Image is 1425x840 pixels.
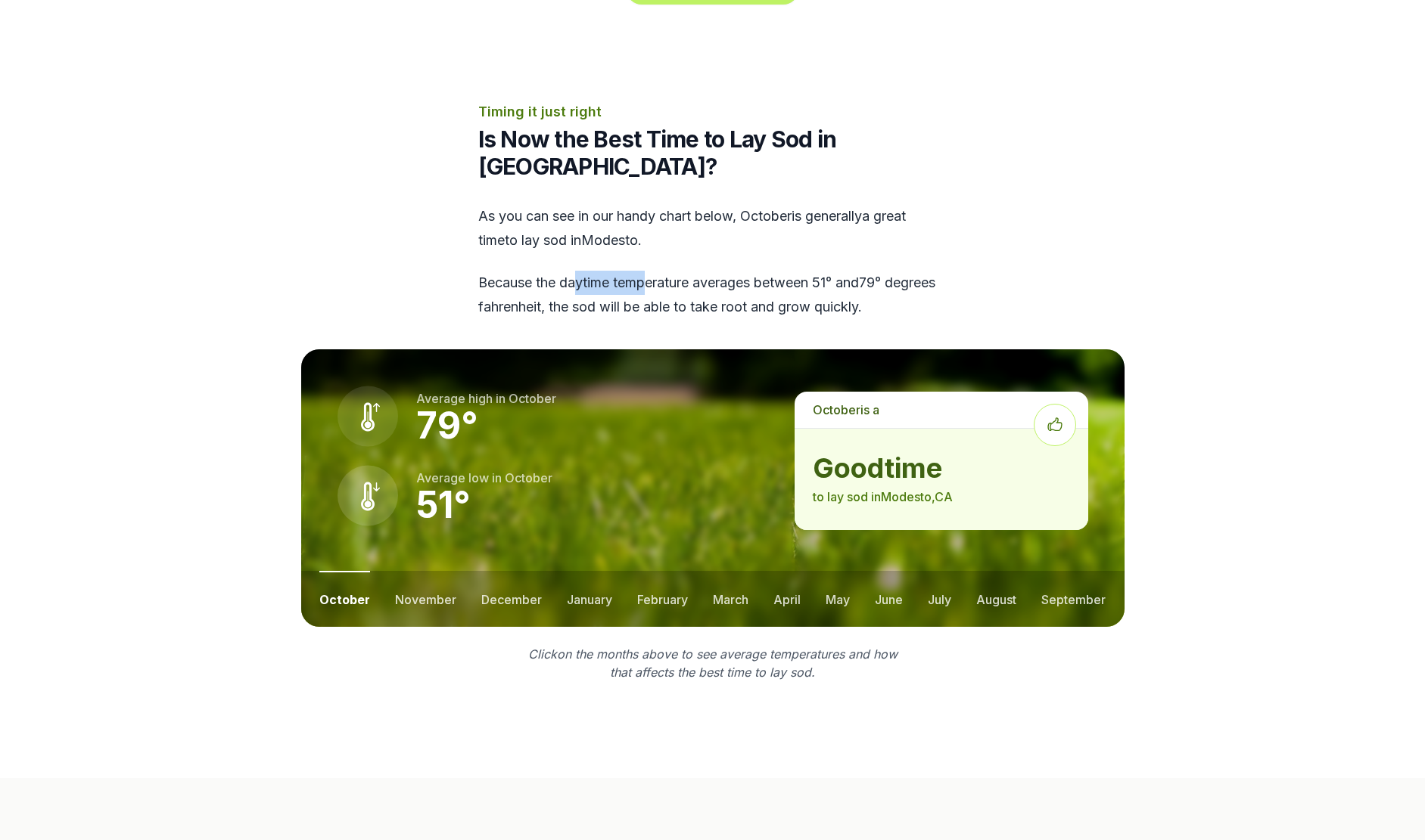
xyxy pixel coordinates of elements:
[795,392,1087,428] p: is a
[481,571,542,627] button: december
[478,101,947,122] p: Timing it just right
[1041,571,1106,627] button: september
[826,571,850,627] button: may
[519,645,907,681] p: Click on the months above to see average temperatures and how that affects the best time to lay sod.
[976,571,1016,627] button: august
[740,208,792,224] span: october
[813,488,1069,506] p: to lay sod in Modesto , CA
[928,571,951,627] button: july
[637,571,688,627] button: february
[875,571,903,627] button: june
[505,470,552,485] span: october
[813,402,860,417] span: october
[478,204,947,319] div: As you can see in our handy chart below, is generally a great time to lay sod in Modesto .
[416,389,556,408] p: Average high in
[416,403,478,448] strong: 79 °
[813,453,1069,483] strong: good time
[416,482,471,527] strong: 51 °
[713,571,748,627] button: march
[416,469,552,487] p: Average low in
[478,126,947,180] h2: Is Now the Best Time to Lay Sod in [GEOGRAPHIC_DATA]?
[395,571,456,627] button: november
[478,271,947,319] p: Because the daytime temperature averages between 51 ° and 79 ° degrees fahrenheit, the sod will b...
[509,391,556,406] span: october
[567,571,612,627] button: january
[773,571,801,627] button: april
[319,571,370,627] button: october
